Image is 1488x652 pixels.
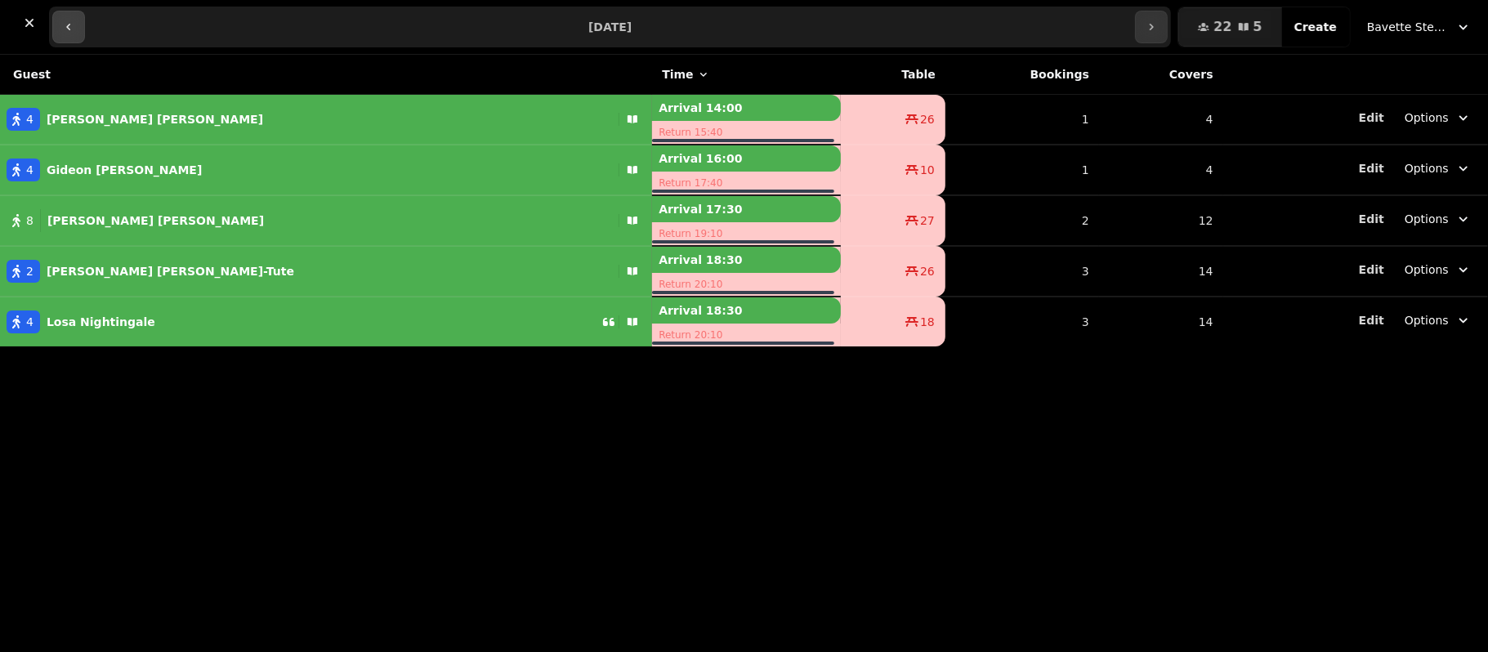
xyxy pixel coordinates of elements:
button: Edit [1359,261,1384,278]
td: 14 [1099,246,1223,297]
button: Options [1395,154,1481,183]
p: [PERSON_NAME] [PERSON_NAME]-Tute [47,263,294,279]
td: 12 [1099,195,1223,246]
button: Bavette Steakhouse - [PERSON_NAME] [1357,12,1481,42]
button: Edit [1359,312,1384,328]
span: 18 [920,314,935,330]
td: 14 [1099,297,1223,346]
p: Return 20:10 [652,273,841,296]
span: Create [1294,21,1337,33]
th: Covers [1099,55,1223,95]
button: Create [1281,7,1350,47]
button: Time [662,66,709,83]
button: Edit [1359,211,1384,227]
td: 1 [945,145,1099,195]
td: 3 [945,297,1099,346]
span: Options [1405,312,1449,328]
button: Edit [1359,109,1384,126]
th: Bookings [945,55,1099,95]
span: Edit [1359,213,1384,225]
button: Options [1395,204,1481,234]
td: 4 [1099,95,1223,145]
th: Table [841,55,945,95]
span: Edit [1359,264,1384,275]
button: Options [1395,306,1481,335]
td: 3 [945,246,1099,297]
p: Return 20:10 [652,324,841,346]
span: 22 [1213,20,1231,33]
p: Arrival 18:30 [652,297,841,324]
p: Arrival 14:00 [652,95,841,121]
span: Time [662,66,693,83]
span: 27 [920,212,935,229]
span: Edit [1359,315,1384,326]
p: Return 15:40 [652,121,841,144]
span: 2 [26,263,34,279]
td: 2 [945,195,1099,246]
td: 4 [1099,145,1223,195]
p: Arrival 16:00 [652,145,841,172]
span: Edit [1359,112,1384,123]
p: [PERSON_NAME] [PERSON_NAME] [47,111,263,127]
span: Edit [1359,163,1384,174]
p: Gideon [PERSON_NAME] [47,162,202,178]
td: 1 [945,95,1099,145]
span: 5 [1253,20,1262,33]
span: 4 [26,162,34,178]
span: 26 [920,263,935,279]
button: 225 [1178,7,1281,47]
span: Options [1405,261,1449,278]
span: Options [1405,211,1449,227]
span: Options [1405,109,1449,126]
p: Return 19:10 [652,222,841,245]
button: Edit [1359,160,1384,176]
span: 4 [26,111,34,127]
p: Losa Nightingale [47,314,155,330]
span: Bavette Steakhouse - [PERSON_NAME] [1367,19,1449,35]
p: Return 17:40 [652,172,841,194]
button: Options [1395,255,1481,284]
span: 10 [920,162,935,178]
button: Options [1395,103,1481,132]
span: Options [1405,160,1449,176]
span: 4 [26,314,34,330]
span: 8 [26,212,34,229]
p: [PERSON_NAME] [PERSON_NAME] [47,212,264,229]
span: 26 [920,111,935,127]
p: Arrival 18:30 [652,247,841,273]
p: Arrival 17:30 [652,196,841,222]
